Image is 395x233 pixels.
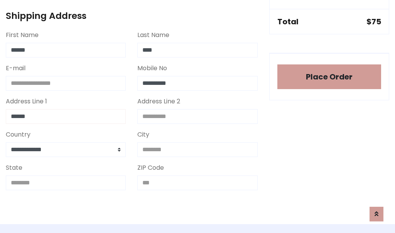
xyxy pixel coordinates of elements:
label: Country [6,130,30,139]
label: State [6,163,22,172]
label: Mobile No [137,64,167,73]
label: ZIP Code [137,163,164,172]
h4: Shipping Address [6,10,258,21]
label: City [137,130,149,139]
label: First Name [6,30,39,40]
button: Place Order [277,64,381,89]
h5: $ [366,17,381,26]
label: Address Line 1 [6,97,47,106]
label: E-mail [6,64,25,73]
label: Last Name [137,30,169,40]
span: 75 [371,16,381,27]
h5: Total [277,17,299,26]
label: Address Line 2 [137,97,180,106]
